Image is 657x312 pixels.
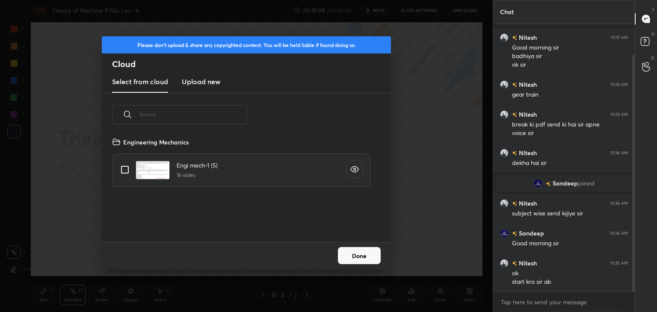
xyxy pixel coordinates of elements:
img: 6d25d23f85814060b9d902f5c7b2fd38.jpg [534,179,542,188]
img: 3 [500,199,509,208]
p: T [652,7,654,13]
p: Chat [493,0,521,23]
h6: Nitesh [517,80,537,89]
div: 10:32 AM [610,82,628,87]
div: gear train [512,91,628,99]
span: joined [578,180,595,187]
div: Please don't upload & share any copyrighted content. You will be held liable if found doing so. [102,36,391,53]
div: Good morning sir [512,239,628,248]
h4: Engineering Mechanics [123,138,189,147]
div: subject wise send kijiye sir [512,209,628,218]
img: 6d25d23f85814060b9d902f5c7b2fd38.jpg [500,229,509,238]
div: break ki pdf send ki hai sir apne [512,121,628,129]
h5: 16 slides [177,171,218,179]
h6: Nitesh [517,148,537,157]
div: dekha hai sir [512,159,628,168]
img: no-rating-badge.077c3623.svg [512,35,517,40]
div: start kro sir ab [512,278,628,286]
h6: Nitesh [517,33,537,42]
img: no-rating-badge.077c3623.svg [512,201,517,206]
img: no-rating-badge.077c3623.svg [512,261,517,266]
div: badhiya sir [512,52,628,61]
img: 3 [500,259,509,268]
p: G [651,55,654,61]
p: D [651,31,654,37]
h6: Nitesh [517,259,537,268]
div: 10:33 AM [610,112,628,117]
h3: Select from cloud [112,77,168,87]
img: no-rating-badge.077c3623.svg [512,82,517,87]
div: grid [102,134,381,242]
div: 10:34 AM [610,231,628,236]
button: Done [338,247,381,264]
img: no-rating-badge.077c3623.svg [512,112,517,117]
div: 10:35 AM [610,261,628,266]
img: no-rating-badge.077c3623.svg [512,151,517,156]
span: Sandeep [553,180,578,187]
h6: Sandeep [517,229,544,238]
img: 3 [500,80,509,89]
div: grid [493,24,635,292]
div: voice sir [512,129,628,138]
img: no-rating-badge.077c3623.svg [512,231,517,236]
img: 3 [500,33,509,42]
img: 3 [500,149,509,157]
div: ok sir [512,61,628,69]
div: 10:34 AM [610,201,628,206]
h6: Nitesh [517,199,537,208]
input: Search [139,96,247,132]
h4: Engi mech-1 (5) [177,161,218,170]
h2: Cloud [112,59,391,70]
div: 10:31 AM [611,35,628,40]
img: no-rating-badge.077c3623.svg [546,182,551,186]
h6: Nitesh [517,110,537,119]
div: ok [512,269,628,278]
div: Good morning sir [512,44,628,52]
img: 1705127303ZNJYMM.pdf [136,161,170,180]
img: 3 [500,110,509,119]
h3: Upload new [182,77,220,87]
div: 10:34 AM [610,150,628,156]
